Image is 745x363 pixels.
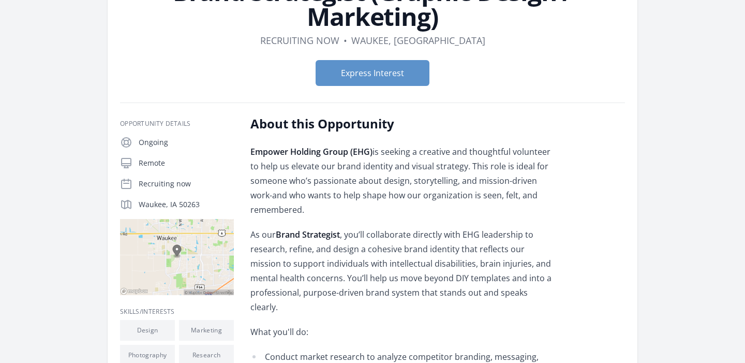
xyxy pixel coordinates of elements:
[139,158,234,168] p: Remote
[351,33,485,48] dd: Waukee, [GEOGRAPHIC_DATA]
[316,60,429,86] button: Express Interest
[139,179,234,189] p: Recruiting now
[250,227,553,314] p: As our , you’ll collaborate directly with EHG leadership to research, refine, and design a cohesi...
[250,115,553,132] h2: About this Opportunity
[179,320,234,341] li: Marketing
[120,120,234,128] h3: Opportunity Details
[250,146,373,157] strong: Empower Holding Group (EHG)
[250,144,553,217] p: is seeking a creative and thoughtful volunteer to help us elevate our brand identity and visual s...
[344,33,347,48] div: •
[139,199,234,210] p: Waukee, IA 50263
[276,229,340,240] strong: Brand Strategist
[260,33,339,48] dd: Recruiting now
[120,320,175,341] li: Design
[120,219,234,295] img: Map
[139,137,234,148] p: Ongoing
[250,325,553,339] p: What you'll do:
[120,308,234,316] h3: Skills/Interests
